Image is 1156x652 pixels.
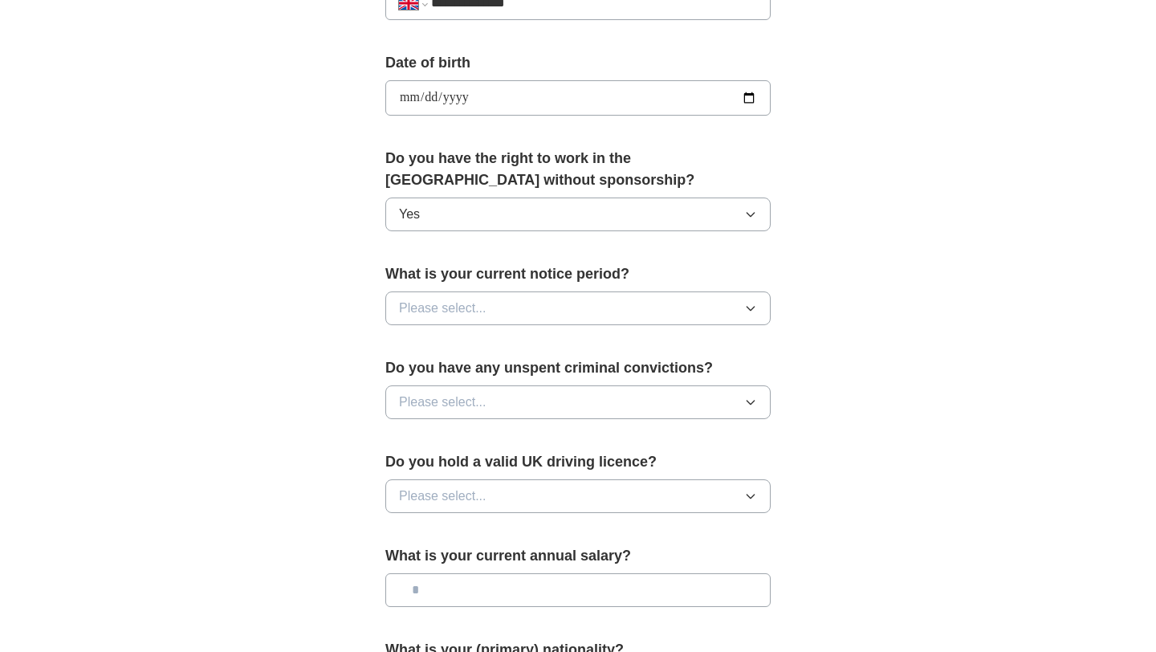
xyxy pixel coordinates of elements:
[399,487,486,506] span: Please select...
[385,385,771,419] button: Please select...
[385,357,771,379] label: Do you have any unspent criminal convictions?
[399,205,420,224] span: Yes
[385,291,771,325] button: Please select...
[385,479,771,513] button: Please select...
[385,148,771,191] label: Do you have the right to work in the [GEOGRAPHIC_DATA] without sponsorship?
[385,198,771,231] button: Yes
[385,263,771,285] label: What is your current notice period?
[385,545,771,567] label: What is your current annual salary?
[385,52,771,74] label: Date of birth
[399,299,486,318] span: Please select...
[385,451,771,473] label: Do you hold a valid UK driving licence?
[399,393,486,412] span: Please select...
